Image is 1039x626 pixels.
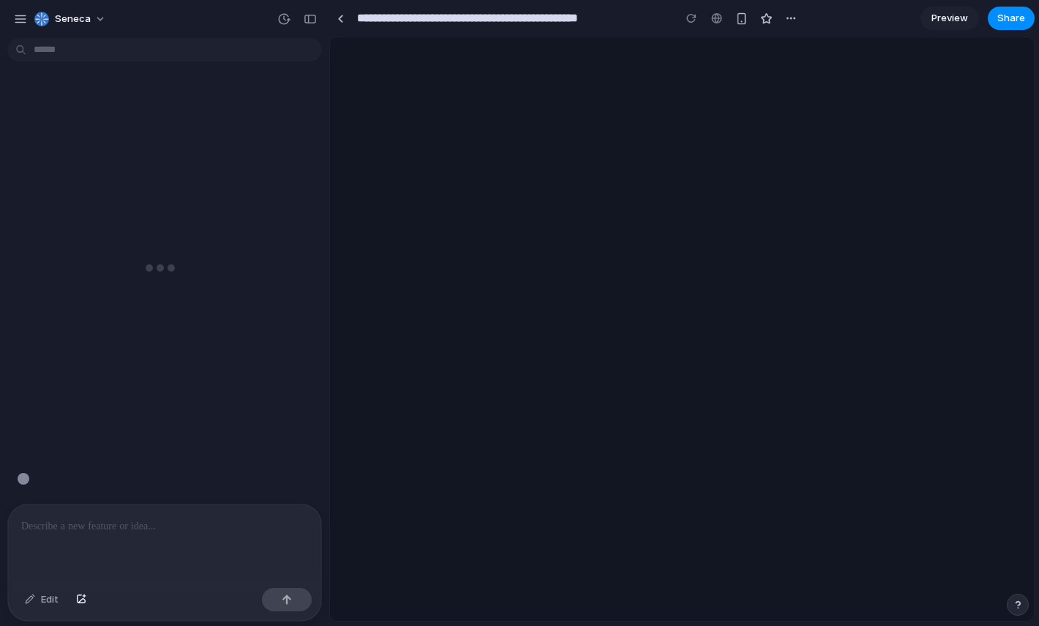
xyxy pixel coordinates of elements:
button: Share [988,7,1035,30]
span: Share [997,11,1025,26]
a: Preview [920,7,979,30]
span: Seneca [55,12,91,26]
button: Seneca [29,7,113,31]
span: Preview [931,11,968,26]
